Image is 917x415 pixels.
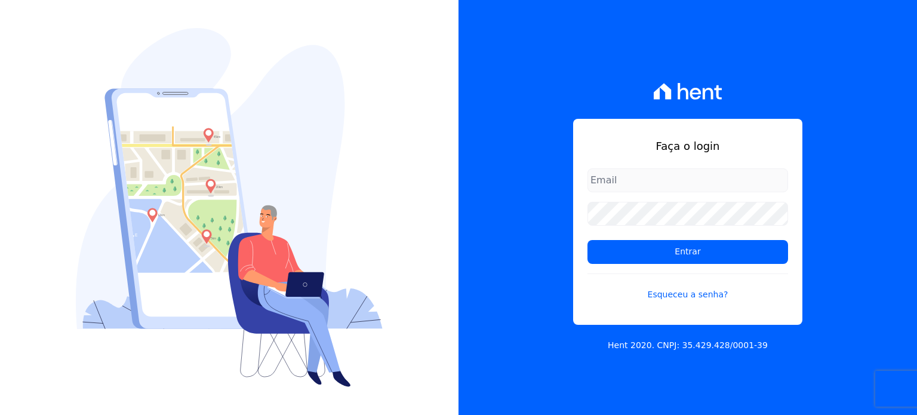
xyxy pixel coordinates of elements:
[587,168,788,192] input: Email
[587,240,788,264] input: Entrar
[608,339,768,352] p: Hent 2020. CNPJ: 35.429.428/0001-39
[587,138,788,154] h1: Faça o login
[587,273,788,301] a: Esqueceu a senha?
[76,28,383,387] img: Login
